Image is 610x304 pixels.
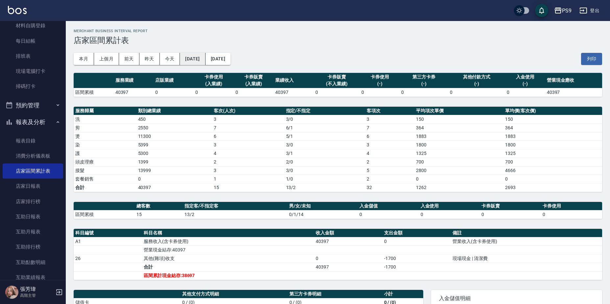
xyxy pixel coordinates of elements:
td: -1700 [382,263,451,271]
td: 營業收入(含卡券使用) [451,237,602,246]
td: 0 [194,88,234,97]
td: 700 [503,158,602,166]
td: 營業現金結存:40397 [142,246,314,254]
img: Logo [8,6,27,14]
th: 小計 [382,290,424,298]
td: 1 / 0 [284,175,365,183]
a: 消費分析儀表板 [3,148,63,163]
th: 平均項次單價 [414,107,503,115]
td: 染 [74,141,136,149]
div: PS9 [562,7,572,15]
th: 店販業績 [154,73,194,88]
th: 科目編號 [74,229,142,237]
th: 男/女/未知 [287,202,358,210]
th: 第三方卡券明細 [288,290,382,298]
td: 其他(雜項)收支 [142,254,314,263]
th: 入金儲值 [358,202,419,210]
td: 0 [360,88,400,97]
th: 客次(人次) [212,107,284,115]
td: 2 [212,158,284,166]
td: 0 [503,175,602,183]
td: 40397 [136,183,212,192]
table: a dense table [74,229,602,280]
td: 2 [365,158,414,166]
td: 1883 [503,132,602,141]
div: (不入業績) [315,80,358,87]
button: 本月 [74,53,94,65]
td: 1325 [503,149,602,158]
a: 店家日報表 [3,179,63,194]
a: 互助日報表 [3,209,63,224]
a: 報表目錄 [3,133,63,148]
th: 營業現金應收 [545,73,602,88]
td: 3 [212,166,284,175]
a: 材料自購登錄 [3,18,63,33]
div: (-) [450,80,503,87]
td: 0 [480,210,541,219]
div: (-) [401,80,446,87]
th: 支出金額 [382,229,451,237]
td: 5399 [136,141,212,149]
button: 報表及分析 [3,114,63,131]
button: 登出 [577,5,602,17]
a: 排班表 [3,49,63,64]
td: 頭皮理療 [74,158,136,166]
td: 0 [314,254,382,263]
button: 前天 [119,53,139,65]
td: 5 [365,166,414,175]
div: 卡券販賣 [315,74,358,80]
button: 列印 [581,53,602,65]
td: 40397 [314,263,382,271]
td: 0 [414,175,503,183]
td: 3 [365,141,414,149]
td: 2693 [503,183,602,192]
td: 6 [212,132,284,141]
td: 26 [74,254,142,263]
th: 其他支付方式明細 [181,290,287,298]
td: 364 [503,123,602,132]
td: -1700 [382,254,451,263]
td: 13999 [136,166,212,175]
td: 7 [212,123,284,132]
a: 店家排行榜 [3,194,63,209]
th: 客項次 [365,107,414,115]
table: a dense table [74,107,602,192]
td: 11300 [136,132,212,141]
td: 15 [212,183,284,192]
th: 指定客/不指定客 [183,202,287,210]
td: 0/1/14 [287,210,358,219]
td: 0 [448,88,505,97]
th: 備註 [451,229,602,237]
th: 類別總業績 [136,107,212,115]
td: 3 / 0 [284,141,365,149]
td: 0 [382,237,451,246]
td: 13/2 [284,183,365,192]
td: 1399 [136,158,212,166]
td: 3 / 1 [284,149,365,158]
div: (-) [507,80,544,87]
th: 收入金額 [314,229,382,237]
td: 0 [400,88,448,97]
td: 服務收入(含卡券使用) [142,237,314,246]
td: 6 / 1 [284,123,365,132]
td: 364 [414,123,503,132]
td: 0 [136,175,212,183]
td: 5300 [136,149,212,158]
a: 互助點數明細 [3,255,63,270]
td: 4 [365,149,414,158]
th: 科目名稱 [142,229,314,237]
table: a dense table [74,202,602,219]
td: 1800 [414,141,503,149]
div: 其他付款方式 [450,74,503,80]
td: 區間累積 [74,88,114,97]
td: 5 / 1 [284,132,365,141]
div: 入金使用 [507,74,544,80]
td: 剪 [74,123,136,132]
td: 1883 [414,132,503,141]
td: 3 / 0 [284,166,365,175]
td: 0 [541,210,602,219]
td: 0 [419,210,480,219]
td: 700 [414,158,503,166]
th: 卡券使用 [541,202,602,210]
td: 0 [505,88,545,97]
